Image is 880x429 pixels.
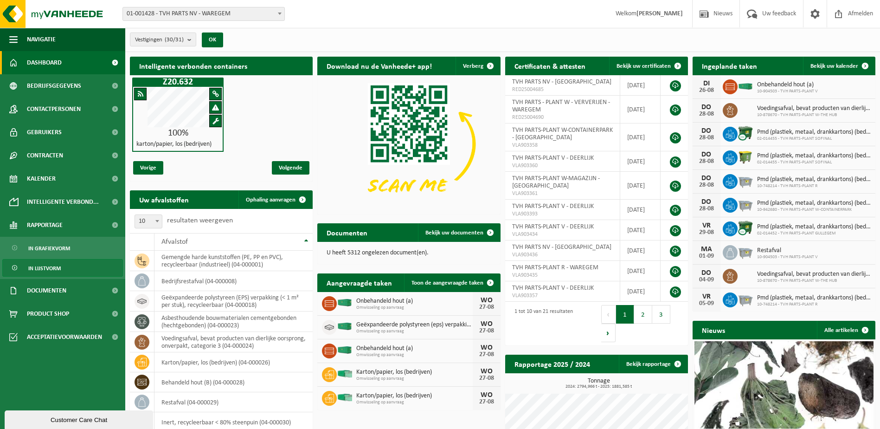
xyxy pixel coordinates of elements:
span: Bekijk uw certificaten [617,63,671,69]
td: [DATE] [620,281,661,302]
span: TVH PARTS - PLANT W - VERVERIJEN - WAREGEM [512,99,610,113]
span: RED25004690 [512,114,613,121]
a: Bekijk uw certificaten [609,57,687,75]
span: In lijstvorm [28,260,61,277]
div: 04-09 [697,277,716,283]
button: Verberg [456,57,500,75]
span: Bekijk uw kalender [810,63,858,69]
h2: Download nu de Vanheede+ app! [317,57,441,75]
div: 26-08 [697,87,716,94]
a: Bekijk uw kalender [803,57,874,75]
span: 10 [135,214,162,228]
span: Omwisseling op aanvraag [356,305,472,311]
span: Documenten [27,279,66,302]
div: 27-08 [477,399,496,405]
span: TVH PARTS-PLANT V - DEERLIJK [512,223,594,230]
div: 27-08 [477,328,496,334]
div: VR [697,293,716,300]
a: Bekijk rapportage [619,355,687,373]
td: voedingsafval, bevat producten van dierlijke oorsprong, onverpakt, categorie 3 (04-000024) [154,332,313,352]
span: Omwisseling op aanvraag [356,329,472,334]
img: WB-2500-GAL-GY-01 [738,196,753,212]
img: HK-XC-30-GN-00 [738,82,753,90]
span: Acceptatievoorwaarden [27,325,102,349]
h2: Uw afvalstoffen [130,190,198,208]
span: Navigatie [27,28,56,51]
span: TVH PARTS-PLANT V - DEERLIJK [512,203,594,210]
div: 28-08 [697,135,716,141]
td: gemengde harde kunststoffen (PE, PP en PVC), recycleerbaar (industrieel) (04-000001) [154,251,313,271]
span: Contactpersonen [27,97,81,121]
span: TVH PARTS-PLANT R - WAREGEM [512,264,598,271]
div: 28-08 [697,182,716,188]
td: geëxpandeerde polystyreen (EPS) verpakking (< 1 m² per stuk), recycleerbaar (04-000018) [154,291,313,312]
button: OK [202,32,223,47]
span: VLA903393 [512,210,613,218]
span: Intelligente verbond... [27,190,99,214]
td: restafval (04-000029) [154,392,313,412]
div: 28-08 [697,206,716,212]
span: Restafval [757,247,818,254]
td: [DATE] [620,172,661,200]
td: bedrijfsrestafval (04-000008) [154,271,313,291]
span: VLA903360 [512,162,613,169]
img: HK-XC-40-GN-00 [337,346,353,354]
div: 27-08 [477,304,496,311]
img: WB-1100-HPE-GN-50 [738,149,753,165]
span: Ophaling aanvragen [246,197,295,203]
td: [DATE] [620,200,661,220]
td: behandeld hout (B) (04-000028) [154,372,313,392]
h3: Tonnage [510,378,688,389]
span: 10 [135,215,162,228]
div: 27-08 [477,375,496,382]
div: 27-08 [477,351,496,358]
h2: Certificaten & attesten [505,57,595,75]
span: VLA903357 [512,292,613,299]
span: 10-942680 - TVH PARTS-PLANT W-CONTAINERPARK [757,207,871,213]
div: 28-08 [697,158,716,165]
td: [DATE] [620,75,661,96]
div: 100% [133,129,223,138]
span: TVH PARTS NV - [GEOGRAPHIC_DATA] [512,244,611,251]
div: DI [697,80,716,87]
div: WO [477,368,496,375]
span: Pmd (plastiek, metaal, drankkartons) (bedrijven) [757,294,871,302]
a: Toon de aangevraagde taken [404,273,500,292]
span: 10-878670 - TVH PARTS-PLANT W-THE HUB [757,112,871,118]
div: 29-08 [697,229,716,236]
span: Bedrijfsgegevens [27,74,81,97]
span: Omwisseling op aanvraag [356,400,472,405]
span: Onbehandeld hout (a) [356,298,472,305]
span: 10-748214 - TVH PARTS-PLANT R [757,302,871,307]
img: WB-1100-CU [738,220,753,236]
img: HK-XP-30-GN-00 [337,393,353,402]
span: Gebruikers [27,121,62,144]
h2: Ingeplande taken [693,57,766,75]
span: 10-878670 - TVH PARTS-PLANT W-THE HUB [757,278,871,284]
h1: Z20.632 [135,78,221,87]
span: Pmd (plastiek, metaal, drankkartons) (bedrijven) [757,152,871,160]
div: DO [697,198,716,206]
span: Pmd (plastiek, metaal, drankkartons) (bedrijven) [757,129,871,136]
td: asbesthoudende bouwmaterialen cementgebonden (hechtgebonden) (04-000023) [154,312,313,332]
td: [DATE] [620,220,661,240]
span: 01-001428 - TVH PARTS NV - WAREGEM [123,7,284,20]
span: Contracten [27,144,63,167]
img: WB-2500-GAL-GY-01 [738,173,753,188]
div: DO [697,127,716,135]
div: VR [697,222,716,229]
span: TVH PARTS-PLANT W-MAGAZIJN - [GEOGRAPHIC_DATA] [512,175,600,189]
span: 10-904503 - TVH PARTS-PLANT V [757,254,818,260]
a: Alle artikelen [817,321,874,339]
strong: [PERSON_NAME] [636,10,683,17]
span: Afvalstof [161,238,188,246]
div: WO [477,297,496,304]
span: 02-014452 - TVH PARTS-PLANT GULLEGEM [757,231,871,236]
span: Voedingsafval, bevat producten van dierlijke oorsprong, onverpakt, categorie 3 [757,105,871,112]
span: Kalender [27,167,56,190]
a: Bekijk uw documenten [418,223,500,242]
span: Geëxpandeerde polystyreen (eps) verpakking (< 1 m² per stuk), recycleerbaar [356,321,472,329]
span: 10-748214 - TVH PARTS-PLANT R [757,183,871,189]
td: [DATE] [620,123,661,151]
